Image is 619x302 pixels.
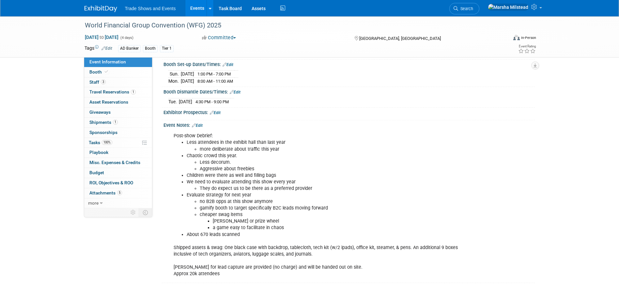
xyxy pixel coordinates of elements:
img: Marsha Milstead [488,4,529,11]
div: Event Rating [518,45,536,48]
img: ExhibitDay [85,6,117,12]
div: Booth Dismantle Dates/Times: [163,87,535,95]
span: Booth [89,69,109,75]
a: Edit [192,123,203,128]
img: Format-Inperson.png [513,35,520,40]
span: Asset Reservations [89,99,128,105]
a: Travel Reservations1 [84,87,152,97]
a: more [84,198,152,208]
li: About 670 leads scanned [187,231,459,238]
span: 4:30 PM - 9:00 PM [195,99,229,104]
a: Tasks100% [84,138,152,148]
div: Event Format [469,34,536,44]
li: Less decorum. [200,159,459,166]
span: 1 [113,120,118,125]
span: Search [458,6,473,11]
li: Chaotic crowd this year. [187,153,459,172]
td: [DATE] [179,98,192,105]
span: Travel Reservations [89,89,136,94]
a: Misc. Expenses & Credits [84,158,152,168]
i: Booth reservation complete [105,70,108,74]
div: Booth Set-up Dates/Times: [163,59,535,68]
td: [DATE] [181,71,194,78]
li: gamify booth to target specifically B2C leads moving forward [200,205,459,211]
li: more deliberate about traffic this year [200,146,459,153]
li: [PERSON_NAME] or prize wheel [213,218,459,225]
div: Booth [143,45,158,52]
a: Staff3 [84,77,152,87]
span: Giveaways [89,109,111,115]
li: We need to evaluate attending this show every year [187,179,459,192]
div: World Financial Group Convention (WFG) 2025 [83,20,498,31]
div: Tier 1 [160,45,174,52]
li: cheaper swag items [200,211,459,231]
a: Attachments5 [84,188,152,198]
td: Mon. [168,77,181,84]
span: 100% [102,140,112,145]
td: [DATE] [181,77,194,84]
span: Attachments [89,190,122,195]
a: Asset Reservations [84,97,152,107]
span: [GEOGRAPHIC_DATA], [GEOGRAPHIC_DATA] [359,36,441,41]
span: Shipments [89,120,118,125]
span: Trade Shows and Events [125,6,176,11]
a: Sponsorships [84,128,152,138]
li: They do expect us to be there as a preferred provider [200,185,459,192]
div: Exhibitor Prospectus: [163,108,535,116]
a: Budget [84,168,152,178]
span: ROI, Objectives & ROO [89,180,133,185]
span: Misc. Expenses & Credits [89,160,140,165]
span: 1:00 PM - 7:00 PM [197,72,231,76]
a: Edit [101,46,112,51]
a: Shipments1 [84,118,152,127]
td: Toggle Event Tabs [139,208,152,217]
span: Sponsorships [89,130,117,135]
a: Edit [230,90,240,94]
span: more [88,200,99,206]
div: Event Notes: [163,120,535,129]
div: AD Banker [118,45,141,52]
div: In-Person [521,35,536,40]
a: Search [449,3,479,14]
td: Sun. [168,71,181,78]
a: Booth [84,67,152,77]
li: Children were there as well and filling bags [187,172,459,179]
a: Edit [223,62,233,67]
td: Personalize Event Tab Strip [128,208,139,217]
span: Budget [89,170,104,175]
li: Less attendees in the exhibit hall than last year [187,139,459,152]
span: Staff [89,79,106,85]
a: Giveaways [84,108,152,117]
span: Tasks [89,140,112,145]
a: Event Information [84,57,152,67]
a: ROI, Objectives & ROO [84,178,152,188]
td: Tue. [168,98,179,105]
span: Event Information [89,59,126,64]
span: 1 [131,90,136,94]
button: Committed [200,34,239,41]
td: Tags [85,45,112,52]
span: (4 days) [120,36,133,40]
span: to [99,35,105,40]
li: no B2B opps at this show anymore [200,198,459,205]
a: Playbook [84,148,152,158]
div: Post-show Debrief: Shipped assets & swag: One black case with backdrop, tablecloth, tech kit (w/2... [169,129,463,280]
span: 5 [117,190,122,195]
span: 3 [101,79,106,84]
li: Evaluate strategy for next year [187,192,459,231]
span: [DATE] [DATE] [85,34,119,40]
span: 8:00 AM - 11:00 AM [197,79,233,84]
a: Edit [210,110,221,115]
span: Playbook [89,150,108,155]
li: a game easy to facilitate in chaos [213,225,459,231]
li: Aggressive about freebies [200,166,459,172]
